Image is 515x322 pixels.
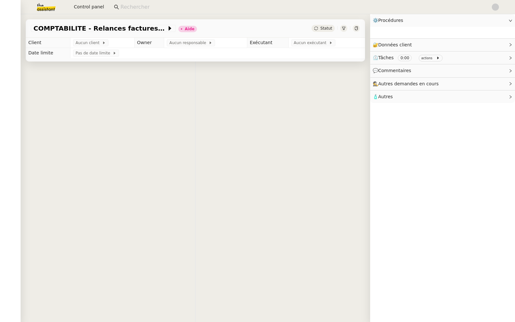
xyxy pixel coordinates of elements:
span: 💬 [373,68,414,73]
div: 🔐Données client [370,39,515,51]
div: ⏲️Tâches 0:00 actions [370,52,515,64]
span: Control panel [74,3,104,11]
span: Commentaires [378,68,411,73]
span: 🔐 [373,41,415,49]
span: 🕵️ [373,81,442,86]
span: Statut [320,26,332,31]
td: Client [26,38,70,48]
div: Aide [185,27,194,31]
td: Exécutant [247,38,288,48]
span: Autres [378,94,393,99]
span: ⏲️ [373,55,445,60]
div: 🧴Autres [370,90,515,103]
span: Tâches [378,55,394,60]
span: Données client [378,42,412,47]
span: Aucun responsable [169,40,209,46]
input: Rechercher [120,3,484,12]
span: Aucun client [76,40,102,46]
span: ⚙️ [373,17,406,24]
span: Pas de date limite [76,50,113,56]
span: Procédures [378,18,403,23]
td: Date limite [26,48,70,58]
span: Autres demandes en cours [378,81,439,86]
div: 💬Commentaires [370,64,515,77]
small: actions [421,56,433,60]
span: COMPTABILITE - Relances factures impayées - septembre 2025 [33,25,167,32]
div: 🕵️Autres demandes en cours [370,78,515,90]
span: Aucun exécutant [294,40,329,46]
div: ⚙️Procédures [370,14,515,27]
span: 🧴 [373,94,393,99]
nz-tag: 0:00 [398,55,412,61]
button: Control panel [69,3,108,12]
td: Owner [134,38,164,48]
